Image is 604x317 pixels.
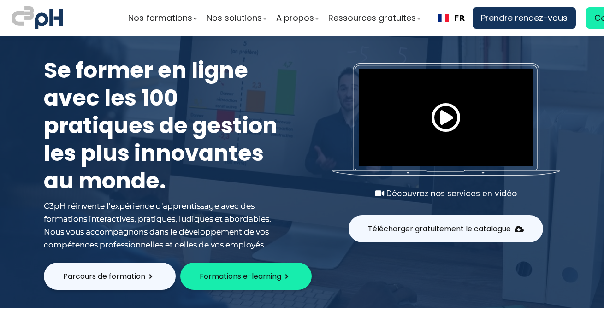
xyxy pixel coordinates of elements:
[430,7,473,29] div: Language Switcher
[44,263,176,290] button: Parcours de formation
[438,14,449,22] img: Français flag
[349,215,543,242] button: Télécharger gratuitement le catalogue
[438,14,465,23] a: FR
[207,11,262,25] span: Nos solutions
[473,7,576,29] a: Prendre rendez-vous
[44,200,284,251] div: C3pH réinvente l’expérience d'apprentissage avec des formations interactives, pratiques, ludiques...
[180,263,312,290] button: Formations e-learning
[332,187,560,200] div: Découvrez nos services en vidéo
[430,7,473,29] div: Language selected: Français
[328,11,416,25] span: Ressources gratuites
[128,11,192,25] span: Nos formations
[12,5,63,31] img: logo C3PH
[44,57,284,195] h1: Se former en ligne avec les 100 pratiques de gestion les plus innovantes au monde.
[200,270,281,282] span: Formations e-learning
[276,11,314,25] span: A propos
[63,270,145,282] span: Parcours de formation
[481,11,568,25] span: Prendre rendez-vous
[368,223,511,235] span: Télécharger gratuitement le catalogue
